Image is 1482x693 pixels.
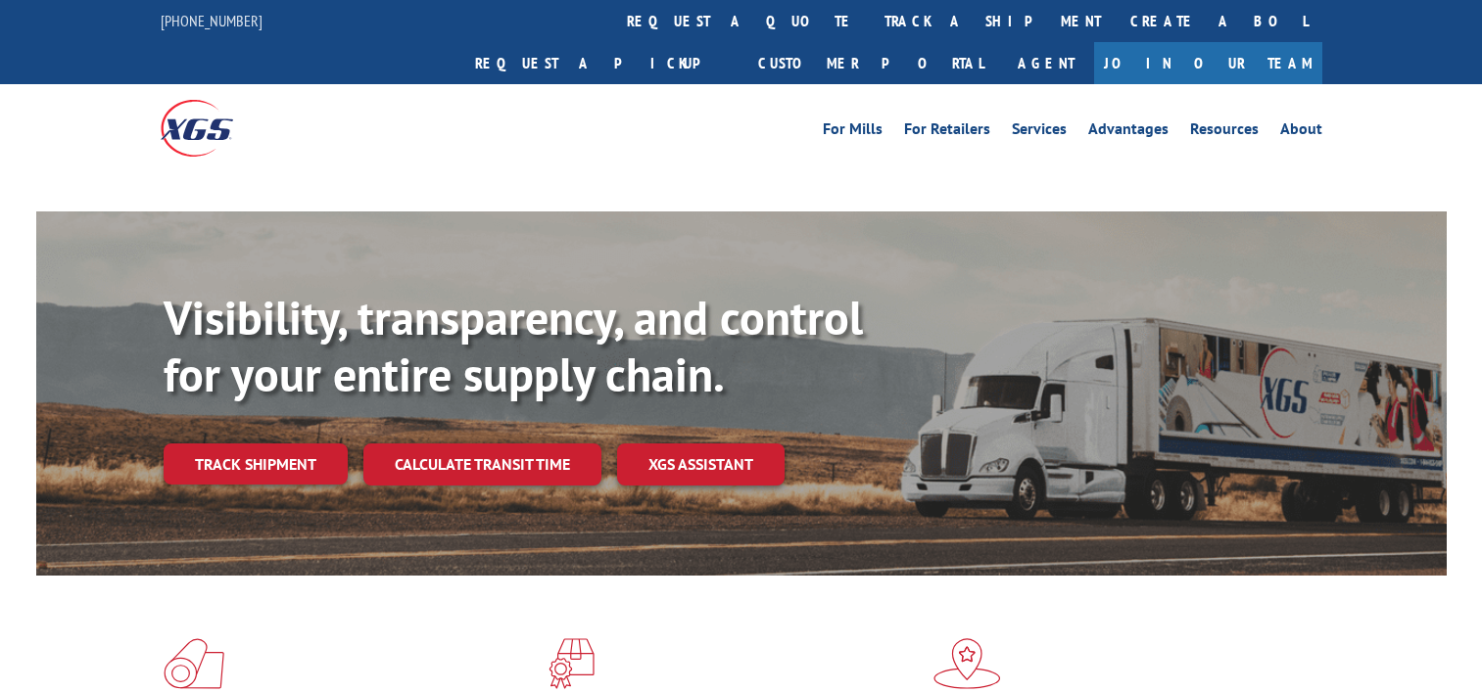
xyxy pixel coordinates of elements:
[933,638,1001,689] img: xgs-icon-flagship-distribution-model-red
[363,443,601,485] a: Calculate transit time
[164,443,348,485] a: Track shipment
[743,42,998,84] a: Customer Portal
[1280,121,1322,143] a: About
[823,121,883,143] a: For Mills
[164,287,863,404] b: Visibility, transparency, and control for your entire supply chain.
[164,638,224,689] img: xgs-icon-total-supply-chain-intelligence-red
[1088,121,1169,143] a: Advantages
[1012,121,1067,143] a: Services
[1094,42,1322,84] a: Join Our Team
[1190,121,1259,143] a: Resources
[904,121,990,143] a: For Retailers
[549,638,595,689] img: xgs-icon-focused-on-flooring-red
[460,42,743,84] a: Request a pickup
[617,443,785,485] a: XGS ASSISTANT
[998,42,1094,84] a: Agent
[161,11,263,30] a: [PHONE_NUMBER]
